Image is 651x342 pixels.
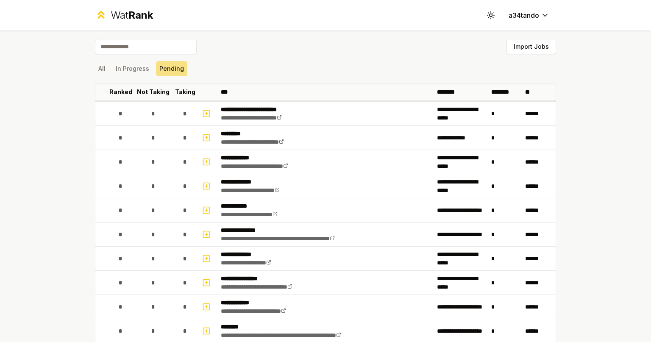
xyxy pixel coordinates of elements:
button: Import Jobs [506,39,556,54]
div: Wat [111,8,153,22]
button: In Progress [112,61,153,76]
p: Not Taking [137,88,170,96]
p: Taking [175,88,195,96]
a: WatRank [95,8,153,22]
button: a34tando [502,8,556,23]
button: All [95,61,109,76]
span: Rank [128,9,153,21]
span: a34tando [509,10,539,20]
button: Pending [156,61,187,76]
p: Ranked [109,88,132,96]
